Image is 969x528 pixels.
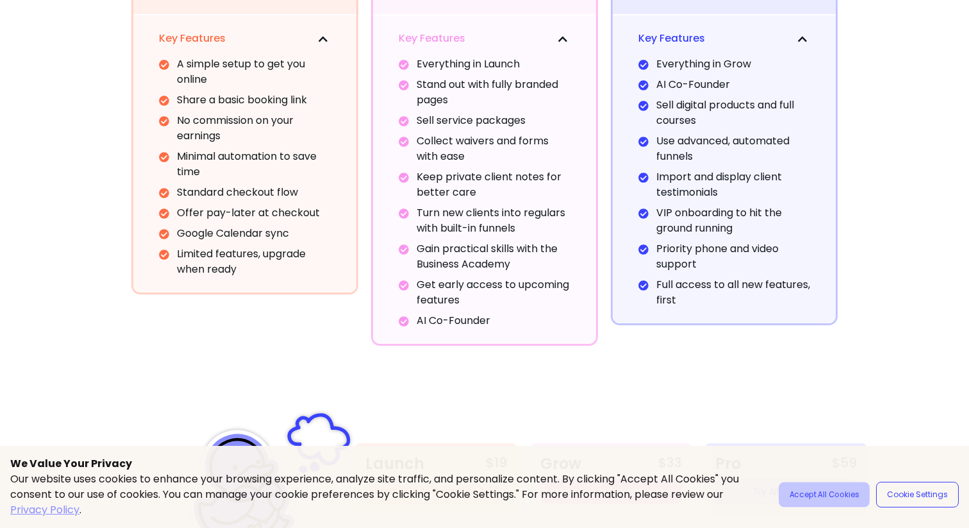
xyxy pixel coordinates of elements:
p: Our website uses cookies to enhance your browsing experience, analyze site traffic, and personali... [10,472,762,518]
li: Offer pay-later at checkout [177,205,331,221]
button: Cookie Settings [876,482,959,507]
p: We Value Your Privacy [10,456,959,472]
li: A simple setup to get you online [177,56,331,87]
li: Everything in Launch [417,56,570,72]
li: No commission on your earnings [177,113,331,144]
li: AI Co-Founder [417,313,570,328]
li: Full access to all new features, first [656,277,810,308]
li: VIP onboarding to hit the ground running [656,205,810,236]
li: Use advanced, automated funnels [656,133,810,164]
a: Privacy Policy [10,502,79,518]
li: Collect waivers and forms with ease [417,133,570,164]
span: Key Features [159,31,226,46]
button: Key Features [399,31,570,46]
button: Key Features [638,31,810,46]
li: Gain practical skills with the Business Academy [417,241,570,272]
li: Get early access to upcoming features [417,277,570,308]
li: Limited features, upgrade when ready [177,246,331,277]
li: Share a basic booking link [177,92,331,108]
button: Key Features [159,31,331,46]
li: Standard checkout flow [177,185,331,200]
li: Keep private client notes for better care [417,169,570,200]
li: Everything in Grow [656,56,810,72]
li: Turn new clients into regulars with built-in funnels [417,205,570,236]
li: Sell service packages [417,113,570,128]
li: Sell digital products and full courses [656,98,810,128]
li: Stand out with fully branded pages [417,77,570,108]
li: Minimal automation to save time [177,149,331,180]
span: Key Features [638,31,705,46]
li: AI Co-Founder [656,77,810,92]
span: Key Features [399,31,465,46]
button: Accept All Cookies [779,482,870,507]
li: Priority phone and video support [656,241,810,272]
li: Google Calendar sync [177,226,331,241]
li: Import and display client testimonials [656,169,810,200]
